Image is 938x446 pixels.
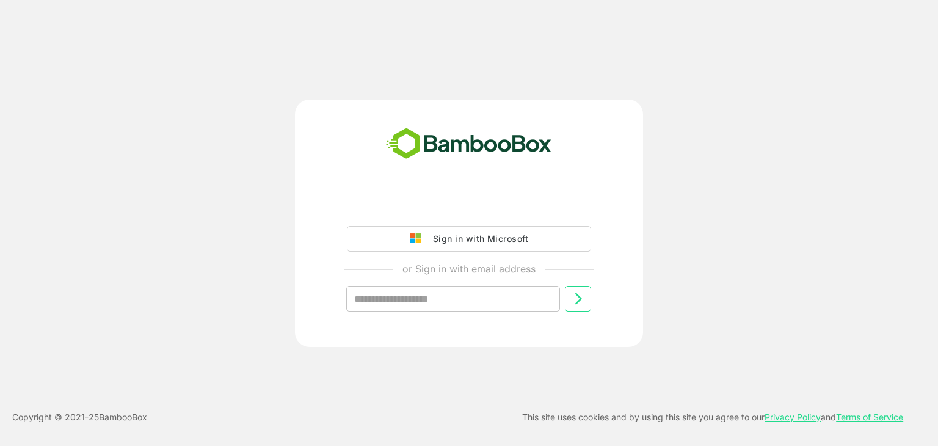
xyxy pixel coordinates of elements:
[410,233,427,244] img: Google
[765,412,821,422] a: Privacy Policy
[347,226,591,252] button: Sign in with Microsoft
[379,124,558,164] img: bamboobox
[89,412,99,422] font: 25
[12,412,89,422] font: Copyright © 2021-
[836,412,903,422] a: Terms of Service
[402,263,536,275] font: or Sign in with email address
[433,233,528,244] font: Sign in with Microsoft
[522,412,765,422] font: This site uses cookies and by using this site you agree to our
[99,412,147,422] font: BambooBox
[341,192,597,219] iframe: Sign in with Google Button
[821,412,836,422] font: and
